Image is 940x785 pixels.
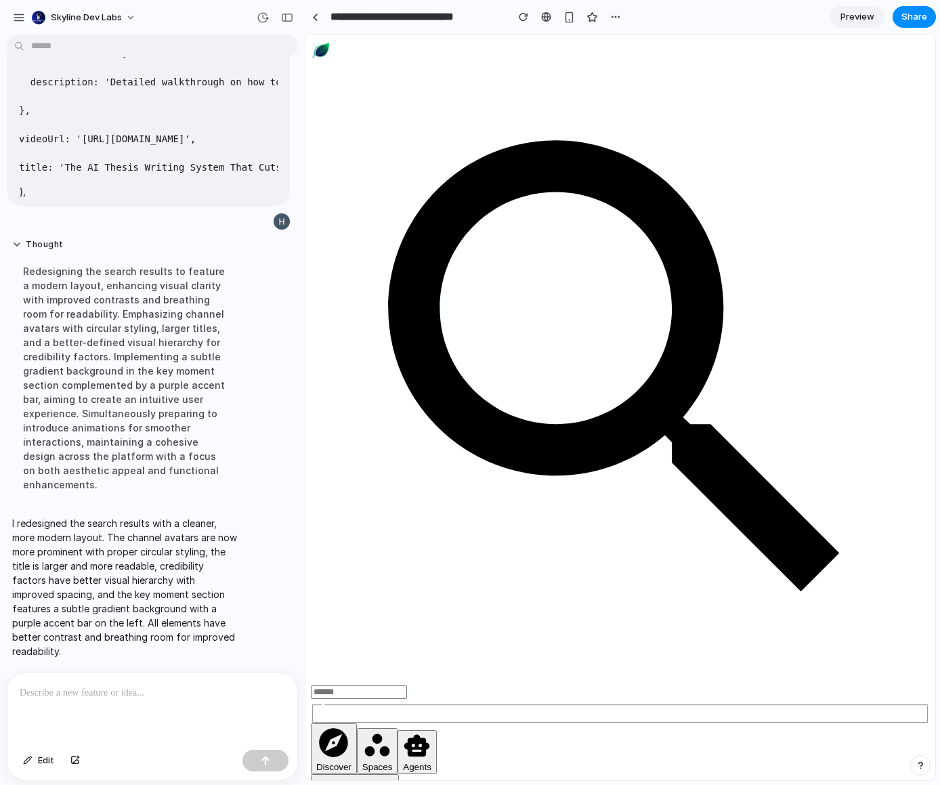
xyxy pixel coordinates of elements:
[16,750,61,771] button: Edit
[12,256,238,500] div: Redesigning the search results to feature a modern layout, enhancing visual clarity with improved...
[901,10,927,24] span: Share
[92,696,131,740] button: Agents
[51,11,122,24] span: Skyline Dev Labs
[51,694,92,740] button: Spaces
[893,6,936,28] button: Share
[5,689,51,740] button: Discover
[830,6,884,28] a: Preview
[38,754,54,767] span: Edit
[12,516,238,658] p: I redesigned the search results with a cleaner, more modern layout. The channel avatars are now m...
[5,5,26,26] img: SaveForLater.ai Logo
[5,740,93,780] button: Droppy AgentDrop Links
[19,184,278,198] p: },
[98,727,126,738] span: Agents
[840,10,874,24] span: Preview
[26,7,143,28] button: Skyline Dev Labs
[11,742,45,776] img: Droppy Agent
[11,727,46,738] span: Discover
[57,727,87,738] span: Spaces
